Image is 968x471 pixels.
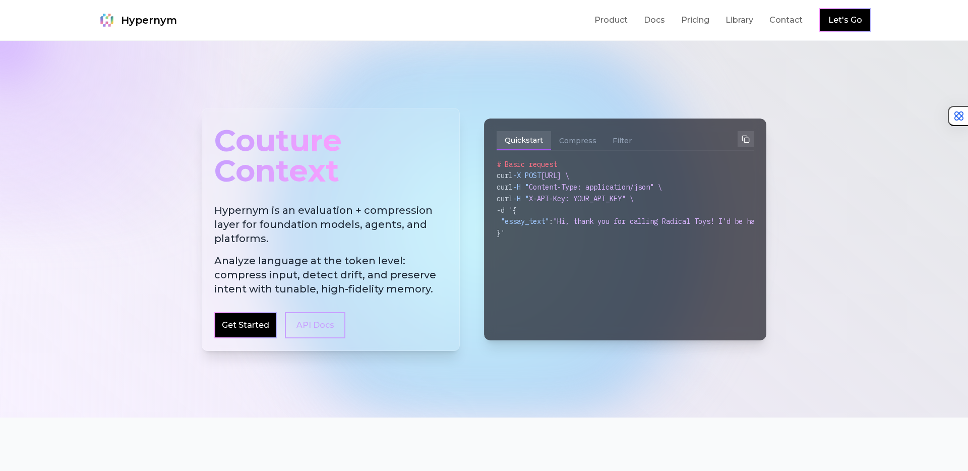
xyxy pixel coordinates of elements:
[214,121,447,191] div: Couture Context
[214,254,447,296] span: Analyze language at the token level: compress input, detect drift, and preserve intent with tunab...
[497,206,517,215] span: -d '{
[497,160,557,169] span: # Basic request
[497,131,551,150] button: Quickstart
[513,194,529,203] span: -H "
[529,183,662,192] span: Content-Type: application/json" \
[725,14,753,26] a: Library
[222,319,269,331] a: Get Started
[497,228,505,238] span: }'
[497,194,513,203] span: curl
[644,14,665,26] a: Docs
[738,131,754,147] button: Copy to clipboard
[594,14,628,26] a: Product
[769,14,803,26] a: Contact
[513,183,529,192] span: -H "
[681,14,709,26] a: Pricing
[497,183,513,192] span: curl
[121,13,177,27] span: Hypernym
[828,14,862,26] a: Let's Go
[97,10,177,30] a: Hypernym
[513,171,541,180] span: -X POST
[214,203,447,296] h2: Hypernym is an evaluation + compression layer for foundation models, agents, and platforms.
[501,217,549,226] span: "essay_text"
[549,217,553,226] span: :
[604,131,640,150] button: Filter
[553,217,952,226] span: "Hi, thank you for calling Radical Toys! I'd be happy to help with your shipping or returns issue."
[97,10,117,30] img: Hypernym Logo
[541,171,569,180] span: [URL] \
[529,194,634,203] span: X-API-Key: YOUR_API_KEY" \
[285,312,345,338] a: API Docs
[497,171,513,180] span: curl
[551,131,604,150] button: Compress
